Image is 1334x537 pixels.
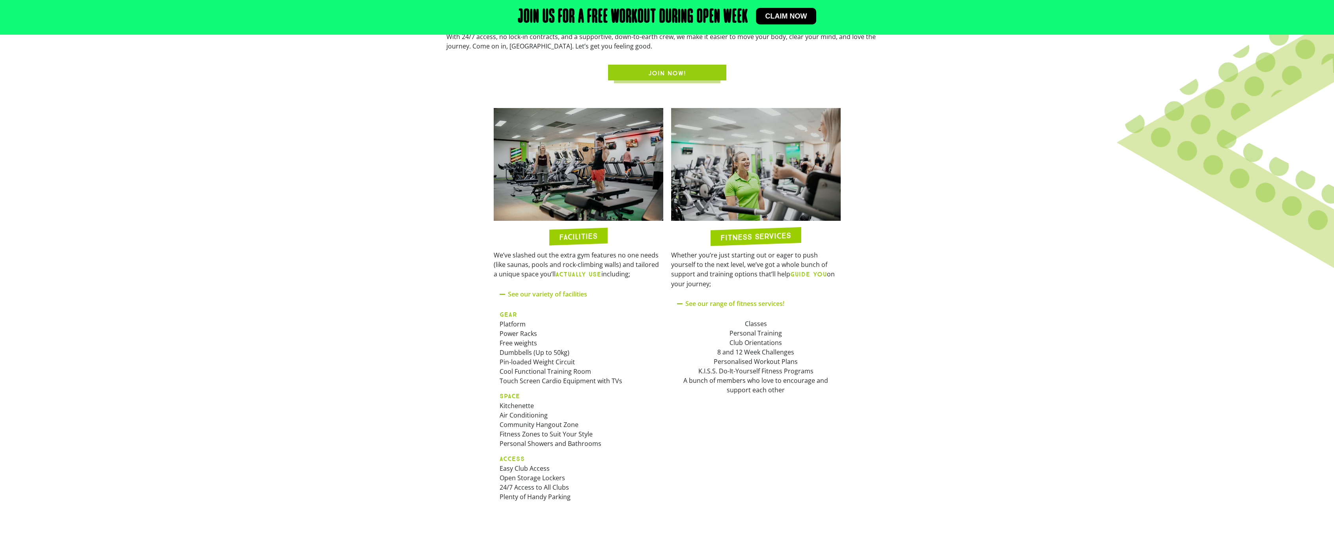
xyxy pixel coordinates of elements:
[508,290,587,298] a: See our variety of facilities
[500,311,517,318] strong: GEAR
[494,304,663,513] div: See our variety of facilities
[677,319,835,395] div: Classes Personal Training Club Orientations 8 and 12 Week Challenges Personalised Workout Plans K...
[556,270,601,278] b: ACTUALLY USE
[518,8,748,27] h2: Join us for a free workout during open week
[720,231,791,242] h2: FITNESS SERVICES
[494,285,663,304] div: See our variety of facilities
[671,295,841,313] div: See our range of fitness services!
[500,455,525,462] strong: ACCESS
[648,69,686,78] span: JOIN NOW!
[608,65,726,80] a: JOIN NOW!
[446,32,888,51] p: With 24/7 access, no lock-in contracts, and a supportive, down-to-earth crew, we make it easier t...
[500,310,657,386] p: Platform Power Racks Free weights Dumbbells (Up to 50kg) Pin-loaded Weight Circuit Cool Functiona...
[494,250,663,279] p: We’ve slashed out the extra gym features no one needs (like saunas, pools and rock-climbing walls...
[756,8,817,24] a: Claim now
[500,454,657,502] p: Easy Club Access Open Storage Lockers 24/7 Access to All Clubs Plenty of Handy Parking
[790,270,827,278] b: GUIDE YOU
[765,13,807,20] span: Claim now
[500,391,657,448] p: Kitchenette Air Conditioning Community Hangout Zone Fitness Zones to Suit Your Style Personal Sho...
[671,250,841,289] p: Whether you’re just starting out or eager to push yourself to the next level, we’ve got a whole b...
[671,313,841,401] div: See our range of fitness services!
[559,232,597,241] h2: FACILITIES
[685,299,784,308] a: See our range of fitness services!
[500,392,520,400] strong: SPACE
